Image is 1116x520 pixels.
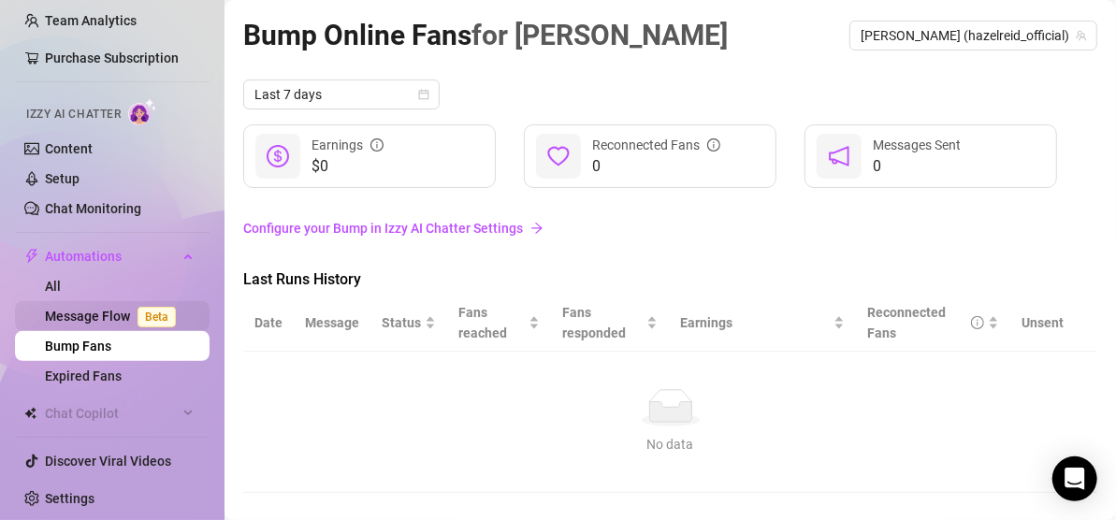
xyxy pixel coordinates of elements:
span: notification [828,145,850,167]
span: Izzy AI Chatter [26,106,121,123]
span: Status [382,312,421,333]
span: Automations [45,241,178,271]
span: dollar [267,145,289,167]
a: Chat Monitoring [45,201,141,216]
a: Team Analytics [45,13,137,28]
a: All [45,279,61,294]
span: Chat Copilot [45,398,178,428]
a: Configure your Bump in Izzy AI Chatter Settings [243,218,1097,238]
th: Earnings [669,295,856,352]
span: heart [547,145,570,167]
a: Message FlowBeta [45,309,183,324]
span: Last Runs History [243,268,558,291]
th: Status [370,295,447,352]
a: Setup [45,171,80,186]
span: Earnings [680,312,830,333]
div: Reconnected Fans [592,135,720,155]
span: for [PERSON_NAME] [471,19,728,51]
span: info-circle [370,138,384,152]
img: AI Chatter [128,98,157,125]
a: Expired Fans [45,368,122,383]
th: Fans reached [447,295,551,352]
a: Bump Fans [45,339,111,354]
span: Messages Sent [873,137,961,152]
a: Settings [45,491,94,506]
th: Unsent [1010,295,1075,352]
span: info-circle [971,316,984,329]
article: Bump Online Fans [243,13,728,57]
span: thunderbolt [24,249,39,264]
th: Fans responded [551,295,670,352]
a: Content [45,141,93,156]
span: Fans responded [562,302,644,343]
span: team [1076,30,1087,41]
div: Reconnected Fans [867,302,984,343]
th: Message [294,295,370,352]
div: Open Intercom Messenger [1052,456,1097,501]
span: Fans reached [458,302,525,343]
a: Discover Viral Videos [45,454,171,469]
span: Beta [138,307,176,327]
img: Chat Copilot [24,407,36,420]
span: $0 [312,155,384,178]
div: No data [262,434,1079,455]
span: info-circle [707,138,720,152]
span: Hazel (hazelreid_official) [861,22,1086,50]
span: arrow-right [530,222,544,235]
th: Date [243,295,294,352]
a: Configure your Bump in Izzy AI Chatter Settingsarrow-right [243,210,1097,246]
span: 0 [592,155,720,178]
span: calendar [418,89,429,100]
span: Last 7 days [254,80,428,108]
a: Purchase Subscription [45,51,179,65]
span: 0 [873,155,961,178]
div: Earnings [312,135,384,155]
